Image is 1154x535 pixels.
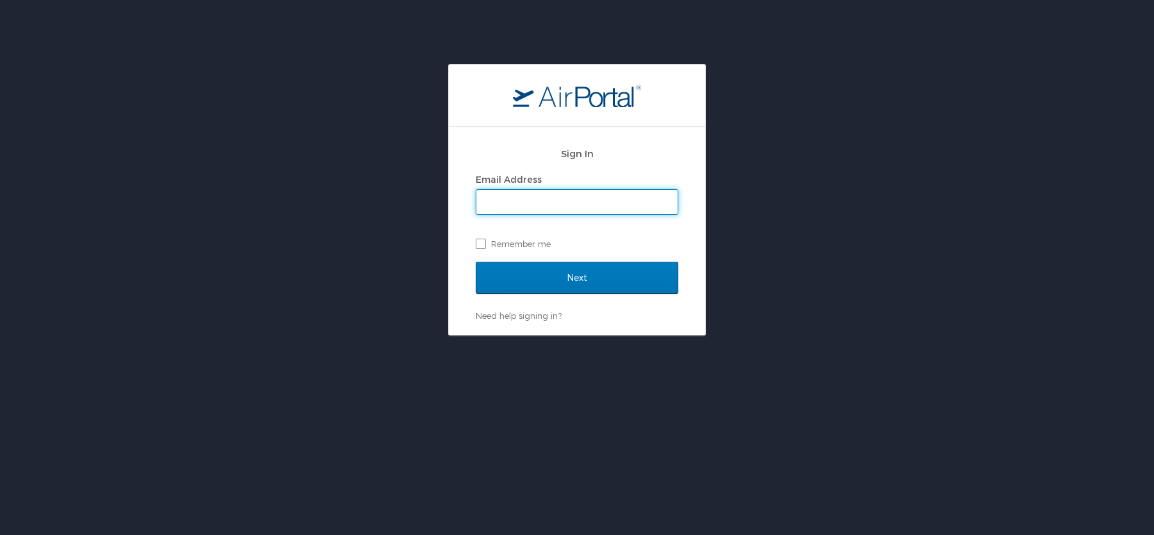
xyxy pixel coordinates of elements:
[476,234,678,253] label: Remember me
[476,146,678,161] h2: Sign In
[476,174,542,185] label: Email Address
[476,310,562,321] a: Need help signing in?
[476,262,678,294] input: Next
[513,84,641,107] img: logo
